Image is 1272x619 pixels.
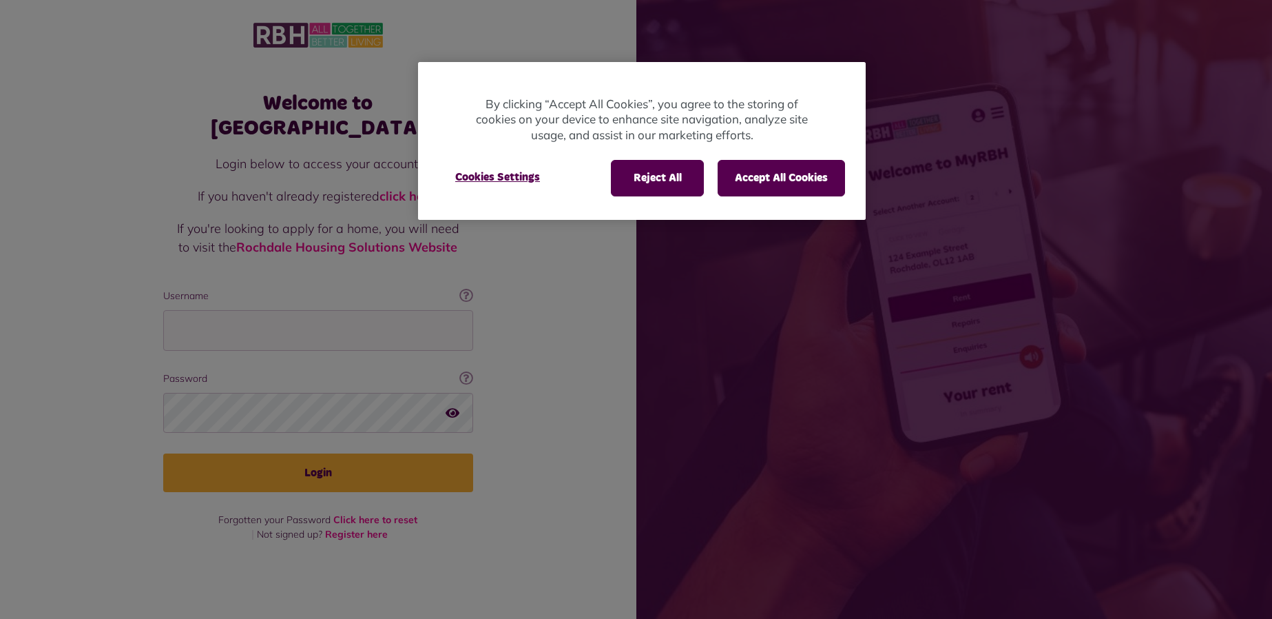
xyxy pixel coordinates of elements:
p: By clicking “Accept All Cookies”, you agree to the storing of cookies on your device to enhance s... [473,97,811,143]
button: Cookies Settings [439,160,556,194]
button: Accept All Cookies [718,160,845,196]
button: Reject All [611,160,704,196]
div: Cookie banner [418,62,866,220]
div: Privacy [418,62,866,220]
